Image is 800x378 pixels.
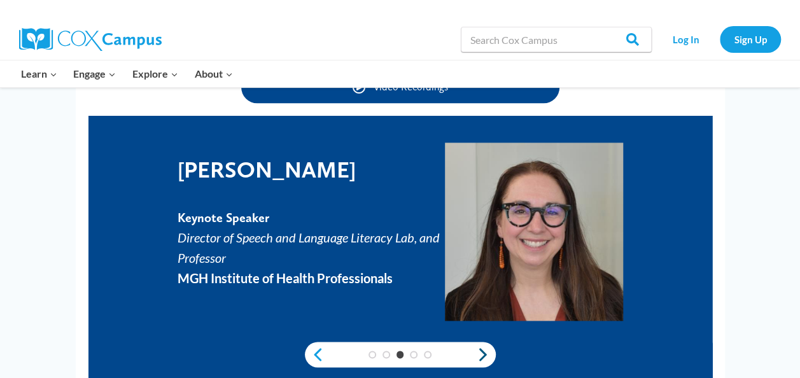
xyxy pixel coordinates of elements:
[178,156,445,183] div: [PERSON_NAME]
[305,342,496,367] div: content slider buttons
[658,26,713,52] a: Log In
[368,351,376,358] a: 1
[19,28,162,51] img: Cox Campus
[424,351,432,358] a: 5
[305,347,324,362] a: previous
[374,80,448,92] span: Video Recordings
[178,210,269,225] span: Keynote Speaker
[396,351,404,358] a: 3
[477,347,496,362] a: next
[66,60,125,87] button: Child menu of Engage
[124,60,186,87] button: Child menu of Explore
[13,60,66,87] button: Child menu of Learn
[382,351,390,358] a: 2
[178,270,393,286] strong: MGH Institute of Health Professionals
[461,27,652,52] input: Search Cox Campus
[186,60,241,87] button: Child menu of About
[410,351,418,358] a: 4
[720,26,781,52] a: Sign Up
[13,60,241,87] nav: Primary Navigation
[658,26,781,52] nav: Secondary Navigation
[178,230,440,265] em: Director of Speech and Language Literacy Lab, and Professor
